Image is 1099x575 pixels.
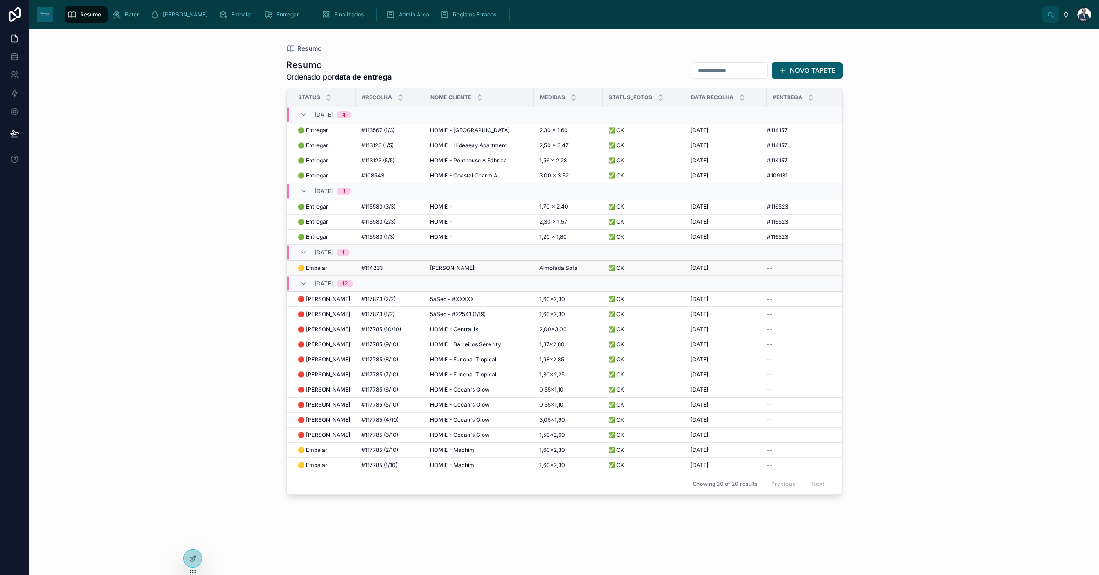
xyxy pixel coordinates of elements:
[767,371,773,378] span: --
[767,296,841,303] a: --
[37,7,53,22] img: App logo
[399,11,429,18] span: Admin Area
[539,142,569,149] span: 2,50 × 3,47
[539,218,567,226] span: 2,30 × 1,57
[430,296,528,303] a: 5àSec - #XXXXX
[430,401,490,408] span: HOMIE - Ocean's Glow
[767,296,773,303] span: --
[767,233,841,241] a: #116523
[216,6,259,23] a: Embalar
[361,416,419,424] a: #117785 (4/10)
[430,431,528,439] a: HOMIE - Ocean's Glow
[608,386,624,393] span: ✅ OK
[691,127,708,134] span: [DATE]
[608,203,624,210] span: ✅ OK
[298,341,350,348] a: 🔴 [PERSON_NAME]
[298,326,350,333] span: 🔴 [PERSON_NAME]
[691,172,761,179] a: [DATE]
[691,431,708,439] span: [DATE]
[767,326,841,333] a: --
[767,341,841,348] a: --
[772,62,843,79] button: NOVO TAPETE
[691,446,761,454] a: [DATE]
[691,296,708,303] span: [DATE]
[539,233,597,241] a: 1,20 × 1,80
[608,371,680,378] a: ✅ OK
[608,401,624,408] span: ✅ OK
[767,356,773,363] span: --
[298,203,328,210] span: 🟢 Entregar
[361,172,384,179] span: #108543
[539,371,565,378] span: 1,30×2,25
[430,326,478,333] span: HOMIE - Centrallis
[298,386,350,393] a: 🔴 [PERSON_NAME]
[691,311,761,318] a: [DATE]
[298,142,328,149] span: 🟢 Entregar
[361,127,419,134] a: #113567 (1/3)
[691,386,708,393] span: [DATE]
[298,142,350,149] a: 🟢 Entregar
[608,296,624,303] span: ✅ OK
[539,446,597,454] a: 1,60×2,30
[539,326,567,333] span: 2,00×3,00
[608,233,680,241] a: ✅ OK
[691,431,761,439] a: [DATE]
[539,386,564,393] span: 0,55×1,10
[691,371,708,378] span: [DATE]
[298,416,350,424] a: 🔴 [PERSON_NAME]
[361,401,419,408] a: #117785 (5/10)
[361,203,396,210] span: #115583 (3/3)
[361,356,398,363] span: #117785 (8/10)
[767,401,841,408] a: --
[430,311,528,318] a: 5àSec - #22541 (1/19)
[430,203,452,210] span: HOMIE -
[430,296,474,303] span: 5àSec - #XXXXX
[361,416,399,424] span: #117785 (4/10)
[109,6,146,23] a: Bater
[767,446,773,454] span: --
[298,127,350,134] a: 🟢 Entregar
[65,6,108,23] a: Resumo
[361,157,419,164] a: #113123 (5/5)
[298,446,327,454] span: 🟡 Embalar
[767,218,788,226] span: #116523
[361,371,419,378] a: #117785 (7/10)
[430,264,474,272] span: [PERSON_NAME]
[430,311,486,318] span: 5àSec - #22541 (1/19)
[539,462,597,469] a: 1,60×2,30
[539,431,597,439] a: 1,50×2,60
[767,371,841,378] a: --
[608,172,680,179] a: ✅ OK
[539,172,597,179] a: 3.00 x 3.52
[430,446,474,454] span: HOMIE - Machim
[608,371,624,378] span: ✅ OK
[361,356,419,363] a: #117785 (8/10)
[361,311,395,318] span: #117873 (1/2)
[767,311,773,318] span: --
[608,341,680,348] a: ✅ OK
[767,446,841,454] a: --
[767,341,773,348] span: --
[298,371,350,378] span: 🔴 [PERSON_NAME]
[361,446,419,454] a: #117785 (2/10)
[608,296,680,303] a: ✅ OK
[430,356,528,363] a: HOMIE - Funchal Tropical
[608,142,680,149] a: ✅ OK
[147,6,214,23] a: [PERSON_NAME]
[437,6,503,23] a: Registos Errados
[361,446,398,454] span: #117785 (2/10)
[691,341,708,348] span: [DATE]
[608,311,680,318] a: ✅ OK
[361,326,419,333] a: #117785 (10/10)
[539,296,565,303] span: 1,60×2,30
[767,142,841,149] a: #114157
[608,264,680,272] a: ✅ OK
[298,311,350,318] a: 🔴 [PERSON_NAME]
[298,157,328,164] span: 🟢 Entregar
[767,356,841,363] a: --
[298,431,350,439] span: 🔴 [PERSON_NAME]
[60,5,1042,25] div: scrollable content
